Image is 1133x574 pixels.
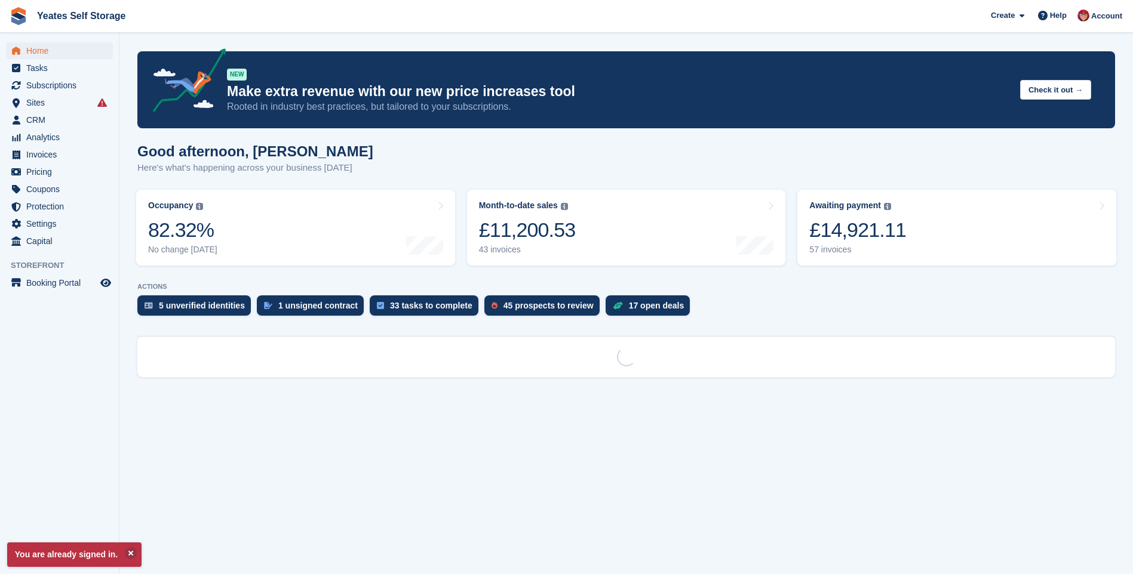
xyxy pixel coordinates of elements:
[137,143,373,159] h1: Good afternoon, [PERSON_NAME]
[884,203,891,210] img: icon-info-grey-7440780725fd019a000dd9b08b2336e03edf1995a4989e88bcd33f0948082b44.svg
[26,198,98,215] span: Protection
[26,233,98,249] span: Capital
[1050,10,1067,21] span: Help
[26,60,98,76] span: Tasks
[7,542,142,567] p: You are already signed in.
[6,181,113,197] a: menu
[11,260,119,271] span: Storefront
[467,190,786,266] a: Month-to-date sales £11,200.53 43 invoices
[1020,80,1091,100] button: Check it out →
[264,302,272,309] img: contract_signature_icon-13c848040528278c33f63329250d36e43548de30e8caae1d1a13099fd9432cc5.svg
[6,163,113,180] a: menu
[6,129,113,146] a: menu
[26,42,98,59] span: Home
[377,302,384,309] img: task-75834270c22a3079a89374b754ae025e5fb1db73e45f91037f5363f120a921f8.svg
[143,48,226,116] img: price-adjustments-announcement-icon-8257ccfd72463d97f412b2fc003d46551f7dbcb40ab6d574587a9cd5c0d94...
[479,200,558,211] div: Month-to-date sales
[148,218,217,242] div: 82.32%
[26,274,98,291] span: Booking Portal
[257,295,370,322] a: 1 unsigned contract
[629,301,684,310] div: 17 open deals
[6,198,113,215] a: menu
[32,6,131,26] a: Yeates Self Storage
[26,215,98,232] span: Settings
[227,83,1011,100] p: Make extra revenue with our new price increases tool
[492,302,498,309] img: prospect-51fa495bee0391a8d652442698ab0144808aea92771e9ea1ae160a38d050c398.svg
[137,161,373,175] p: Here's what's happening across your business [DATE]
[26,94,98,111] span: Sites
[26,112,98,128] span: CRM
[137,295,257,322] a: 5 unverified identities
[145,302,153,309] img: verify_identity-adf6edd0f0f0b5bbfe63781bf79b02c33cf7c696d77639b501bdc392416b5a36.svg
[148,245,217,255] div: No change [DATE]
[227,69,247,81] div: NEW
[6,215,113,232] a: menu
[613,301,623,310] img: deal-1b604bf984904fb50ccaf53a9ad4b4a5d6e5aea283cecdc64d6e3604feb123c2.svg
[26,146,98,163] span: Invoices
[6,77,113,94] a: menu
[159,301,245,310] div: 5 unverified identities
[227,100,1011,113] p: Rooted in industry best practices, but tailored to your subscriptions.
[148,200,193,211] div: Occupancy
[390,301,472,310] div: 33 tasks to complete
[561,203,568,210] img: icon-info-grey-7440780725fd019a000dd9b08b2336e03edf1995a4989e88bcd33f0948082b44.svg
[137,283,1115,291] p: ACTIONS
[26,77,98,94] span: Subscriptions
[6,42,113,59] a: menu
[97,98,107,107] i: Smart entry sync failures have occurred
[1077,10,1089,21] img: Wendie Tanner
[6,146,113,163] a: menu
[797,190,1116,266] a: Awaiting payment £14,921.11 57 invoices
[99,276,113,290] a: Preview store
[26,181,98,197] span: Coupons
[6,112,113,128] a: menu
[278,301,358,310] div: 1 unsigned contract
[809,200,881,211] div: Awaiting payment
[479,245,576,255] div: 43 invoices
[1091,10,1122,22] span: Account
[6,60,113,76] a: menu
[370,295,484,322] a: 33 tasks to complete
[196,203,203,210] img: icon-info-grey-7440780725fd019a000dd9b08b2336e03edf1995a4989e88bcd33f0948082b44.svg
[479,218,576,242] div: £11,200.53
[503,301,594,310] div: 45 prospects to review
[484,295,606,322] a: 45 prospects to review
[136,190,455,266] a: Occupancy 82.32% No change [DATE]
[26,129,98,146] span: Analytics
[991,10,1015,21] span: Create
[606,295,696,322] a: 17 open deals
[809,245,906,255] div: 57 invoices
[6,233,113,249] a: menu
[809,218,906,242] div: £14,921.11
[26,163,98,180] span: Pricing
[10,7,27,25] img: stora-icon-8386f47178a22dfd0bd8f6a31ec36ba5ce8667c1dd55bd0f319d3a0aa187defe.svg
[6,94,113,111] a: menu
[6,274,113,291] a: menu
